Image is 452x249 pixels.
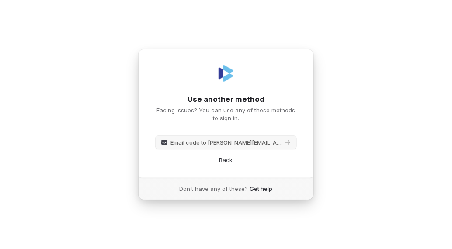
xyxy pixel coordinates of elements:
[219,156,233,164] a: Back
[156,136,296,149] button: Email code to [PERSON_NAME][EMAIL_ADDRESS][DOMAIN_NAME]
[216,63,236,84] img: Coverbase
[170,138,282,146] span: Email code to [PERSON_NAME][EMAIL_ADDRESS][DOMAIN_NAME]
[156,94,296,105] h1: Use another method
[250,185,273,193] a: Get help
[156,106,296,122] p: Facing issues? You can use any of these methods to sign in.
[180,185,248,193] span: Don’t have any of these?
